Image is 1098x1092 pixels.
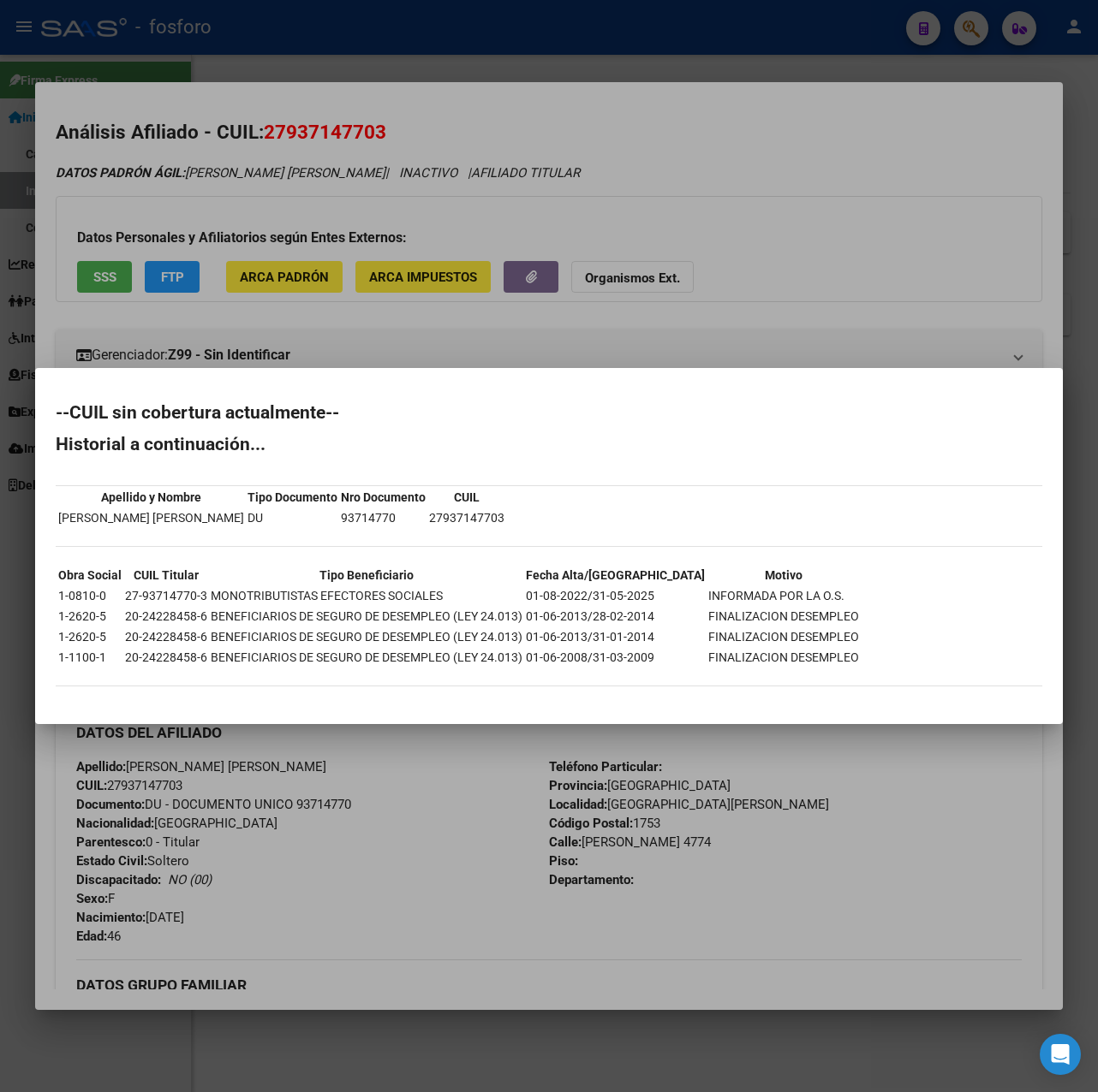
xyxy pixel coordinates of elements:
[210,586,523,605] td: MONOTRIBUTISTAS EFECTORES SOCIALES
[707,566,860,585] th: Motivo
[210,627,523,646] td: BENEFICIARIOS DE SEGURO DE DESEMPLEO (LEY 24.013)
[247,488,338,507] th: Tipo Documento
[57,648,122,667] td: 1-1100-1
[124,607,208,626] td: 20-24228458-6
[124,566,208,585] th: CUIL Titular
[1040,1034,1081,1075] div: Open Intercom Messenger
[247,508,338,527] td: DU
[707,648,860,667] td: FINALIZACION DESEMPLEO
[428,508,505,527] td: 27937147703
[210,566,523,585] th: Tipo Beneficiario
[56,436,1042,453] h2: Historial a continuación...
[707,586,860,605] td: INFORMADA POR LA O.S.
[57,607,122,626] td: 1-2620-5
[428,488,505,507] th: CUIL
[210,607,523,626] td: BENEFICIARIOS DE SEGURO DE DESEMPLEO (LEY 24.013)
[525,566,706,585] th: Fecha Alta/[GEOGRAPHIC_DATA]
[525,607,706,626] td: 01-06-2013/28-02-2014
[707,627,860,646] td: FINALIZACION DESEMPLEO
[124,627,208,646] td: 20-24228458-6
[210,648,523,667] td: BENEFICIARIOS DE SEGURO DE DESEMPLEO (LEY 24.013)
[340,488,427,507] th: Nro Documento
[57,586,122,605] td: 1-0810-0
[124,586,208,605] td: 27-93714770-3
[124,648,208,667] td: 20-24228458-6
[57,627,122,646] td: 1-2620-5
[525,648,706,667] td: 01-06-2008/31-03-2009
[57,566,122,585] th: Obra Social
[57,508,245,527] td: [PERSON_NAME] [PERSON_NAME]
[525,586,706,605] td: 01-08-2022/31-05-2025
[707,607,860,626] td: FINALIZACION DESEMPLEO
[340,508,427,527] td: 93714770
[56,404,1042,421] h2: --CUIL sin cobertura actualmente--
[57,488,245,507] th: Apellido y Nombre
[525,627,706,646] td: 01-06-2013/31-01-2014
